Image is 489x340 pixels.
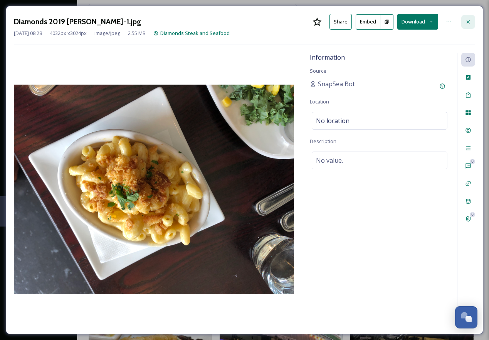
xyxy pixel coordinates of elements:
span: Location [310,98,329,105]
button: Embed [356,14,380,30]
img: local-14403-Diamonds%202019%20ritter-1.jpg.jpg [14,85,294,294]
span: 4032 px x 3024 px [50,30,87,37]
span: 2.55 MB [128,30,146,37]
button: Open Chat [455,306,477,328]
span: image/jpeg [94,30,120,37]
span: Diamonds Steak and Seafood [160,30,230,37]
h3: Diamonds 2019 [PERSON_NAME]-1.jpg [14,16,141,27]
span: [DATE] 08:28 [14,30,42,37]
button: Share [329,14,352,30]
div: 0 [470,159,475,164]
div: 0 [470,212,475,217]
span: SnapSea Bot [318,79,355,88]
span: No location [316,116,350,125]
span: No value. [316,156,343,165]
span: Information [310,53,345,62]
span: Source [310,67,326,74]
span: Description [310,138,336,145]
button: Download [397,14,438,30]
